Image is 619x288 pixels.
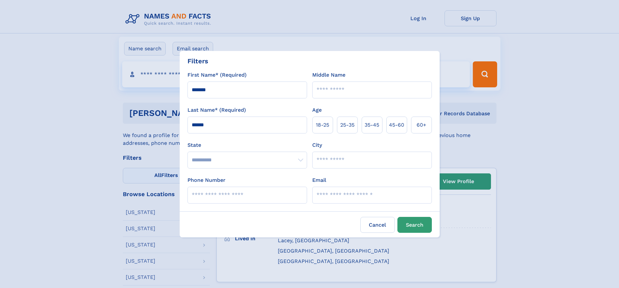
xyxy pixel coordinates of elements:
[397,217,432,233] button: Search
[187,106,246,114] label: Last Name* (Required)
[187,141,307,149] label: State
[389,121,404,129] span: 45‑60
[187,71,247,79] label: First Name* (Required)
[316,121,329,129] span: 18‑25
[340,121,355,129] span: 25‑35
[312,71,345,79] label: Middle Name
[417,121,426,129] span: 60+
[360,217,395,233] label: Cancel
[365,121,379,129] span: 35‑45
[187,176,226,184] label: Phone Number
[312,176,326,184] label: Email
[187,56,208,66] div: Filters
[312,106,322,114] label: Age
[312,141,322,149] label: City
